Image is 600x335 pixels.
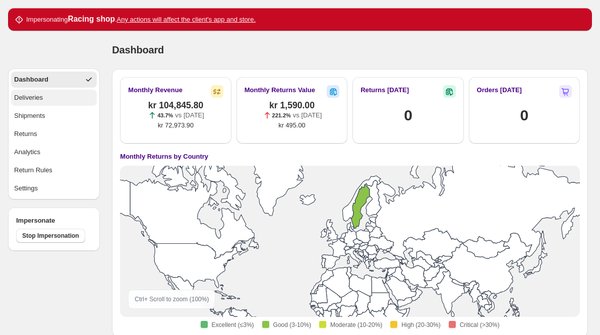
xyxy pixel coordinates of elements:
[14,165,52,175] div: Return Rules
[460,321,500,329] span: Critical (>30%)
[11,90,97,106] button: Deliveries
[401,321,440,329] span: High (20-30%)
[14,129,37,139] div: Returns
[14,93,43,103] div: Deliveries
[68,15,115,23] strong: Racing shop
[16,216,92,226] h4: Impersonate
[14,111,45,121] div: Shipments
[157,112,173,118] span: 43.7%
[16,229,85,243] button: Stop Impersonation
[212,321,254,329] span: Excellent (≤3%)
[148,100,204,110] span: kr 104,845.80
[11,144,97,160] button: Analytics
[361,85,409,95] h2: Returns [DATE]
[273,321,311,329] span: Good (3-10%)
[158,120,194,130] span: kr 72,973.90
[14,75,48,85] div: Dashboard
[112,44,164,55] span: Dashboard
[11,126,97,142] button: Returns
[278,120,305,130] span: kr 495.00
[245,85,315,95] h2: Monthly Returns Value
[117,16,256,23] u: Any actions will affect the client's app and store.
[404,105,412,125] h1: 0
[128,85,183,95] h2: Monthly Revenue
[11,180,97,196] button: Settings
[14,147,40,157] div: Analytics
[26,14,256,25] p: Impersonating .
[330,321,382,329] span: Moderate (10-20%)
[269,100,315,110] span: kr 1,590.00
[120,152,208,162] h4: Monthly Returns by Country
[11,72,97,88] button: Dashboard
[175,110,204,120] p: vs [DATE]
[14,183,38,193] div: Settings
[520,105,528,125] h1: 0
[272,112,291,118] span: 221.2%
[11,108,97,124] button: Shipments
[128,290,215,309] div: Ctrl + Scroll to zoom ( 100 %)
[293,110,322,120] p: vs [DATE]
[22,232,79,240] span: Stop Impersonation
[477,85,522,95] h2: Orders [DATE]
[11,162,97,178] button: Return Rules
